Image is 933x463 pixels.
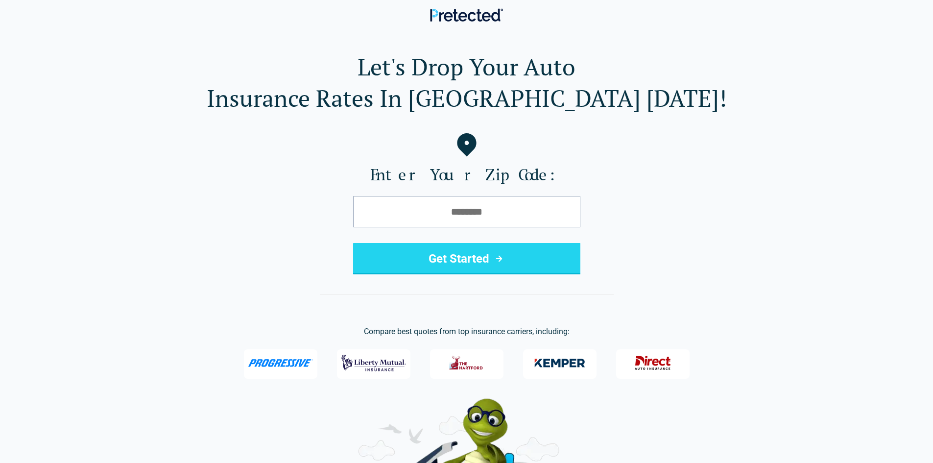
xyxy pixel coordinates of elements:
[353,243,580,274] button: Get Started
[248,359,313,367] img: Progressive
[16,326,917,338] p: Compare best quotes from top insurance carriers, including:
[527,350,592,376] img: Kemper
[341,350,406,376] img: Liberty Mutual
[443,350,491,376] img: The Hartford
[430,8,503,22] img: Pretected
[16,165,917,184] label: Enter Your Zip Code:
[16,51,917,114] h1: Let's Drop Your Auto Insurance Rates In [GEOGRAPHIC_DATA] [DATE]!
[629,350,677,376] img: Direct General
